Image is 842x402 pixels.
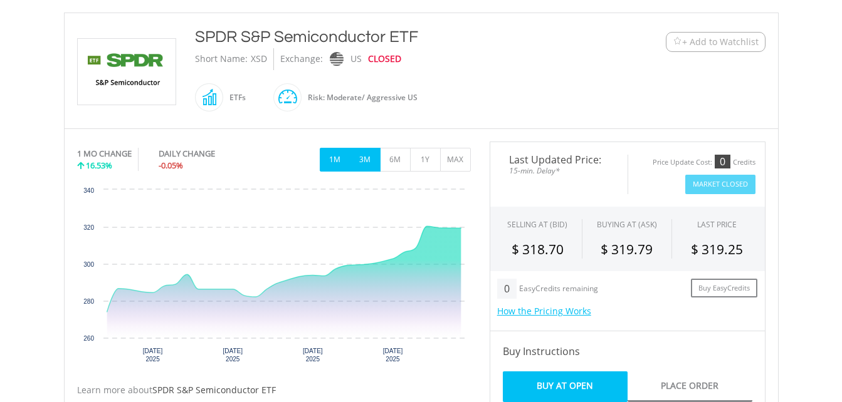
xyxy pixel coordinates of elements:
div: CLOSED [368,48,401,70]
button: Market Closed [685,175,755,194]
button: MAX [440,148,471,172]
div: Chart. Highcharts interactive chart. [77,183,471,371]
text: 340 [83,187,94,194]
div: 0 [497,279,517,299]
img: EQU.US.XSD.png [80,39,174,105]
text: [DATE] 2025 [223,348,243,363]
a: Buy EasyCredits [691,279,757,298]
div: Price Update Cost: [653,158,712,167]
span: 16.53% [86,160,112,171]
a: Buy At Open [503,371,628,402]
span: $ 319.79 [601,240,653,258]
div: 0 [715,155,730,168]
svg: Interactive chart [77,183,471,371]
div: Short Name: [195,48,248,70]
span: BUYING AT (ASK) [597,219,657,230]
text: 320 [83,224,94,231]
a: How the Pricing Works [497,305,591,317]
div: DAILY CHANGE [159,148,257,160]
text: 260 [83,335,94,342]
text: [DATE] 2025 [303,348,323,363]
div: ETFs [223,83,246,113]
div: Learn more about [77,384,471,396]
button: Watchlist + Add to Watchlist [666,32,766,52]
button: 1Y [410,148,441,172]
div: Exchange: [280,48,323,70]
span: 15-min. Delay* [500,165,618,177]
div: EasyCredits remaining [519,284,598,295]
div: SELLING AT (BID) [507,219,567,230]
text: [DATE] 2025 [142,348,162,363]
div: Credits [733,158,755,167]
button: 1M [320,148,350,172]
img: Watchlist [673,37,682,46]
text: 280 [83,298,94,305]
span: Last Updated Price: [500,155,618,165]
button: 6M [380,148,411,172]
span: SPDR S&P Semiconductor ETF [152,384,276,396]
span: $ 319.25 [691,240,743,258]
a: Place Order [628,371,752,402]
div: SPDR S&P Semiconductor ETF [195,26,589,48]
text: [DATE] 2025 [382,348,403,363]
span: + Add to Watchlist [682,36,759,48]
h4: Buy Instructions [503,344,752,359]
img: nasdaq.png [329,52,343,66]
text: 300 [83,261,94,268]
div: LAST PRICE [697,219,737,230]
button: 3M [350,148,381,172]
span: -0.05% [159,160,183,171]
div: Risk: Moderate/ Aggressive US [302,83,418,113]
div: 1 MO CHANGE [77,148,132,160]
div: XSD [251,48,267,70]
div: US [350,48,362,70]
span: $ 318.70 [512,240,564,258]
